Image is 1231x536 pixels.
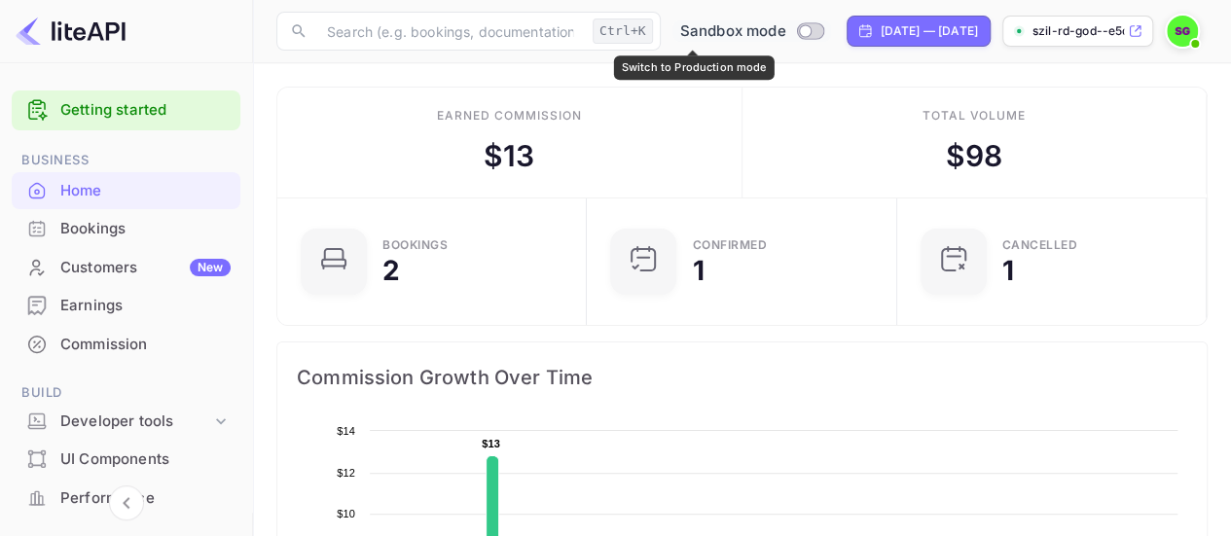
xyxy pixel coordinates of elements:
[12,249,240,287] div: CustomersNew
[680,20,786,43] span: Sandbox mode
[12,210,240,248] div: Bookings
[847,16,991,47] div: Click to change the date range period
[60,334,231,356] div: Commission
[672,20,831,43] div: Switch to Production mode
[614,55,775,79] div: Switch to Production mode
[337,467,355,479] text: $12
[12,326,240,362] a: Commission
[1002,239,1078,251] div: CANCELLED
[12,441,240,477] a: UI Components
[12,441,240,479] div: UI Components
[382,257,400,284] div: 2
[337,508,355,519] text: $10
[1002,257,1014,284] div: 1
[16,16,126,47] img: LiteAPI logo
[12,326,240,364] div: Commission
[60,487,231,510] div: Performance
[60,411,211,433] div: Developer tools
[297,362,1187,393] span: Commission Growth Over Time
[12,210,240,246] a: Bookings
[60,295,231,317] div: Earnings
[60,448,231,471] div: UI Components
[315,12,585,51] input: Search (e.g. bookings, documentation)
[60,257,231,279] div: Customers
[922,107,1026,125] div: Total volume
[593,18,653,44] div: Ctrl+K
[190,259,231,276] div: New
[60,218,231,240] div: Bookings
[881,22,978,40] div: [DATE] — [DATE]
[12,249,240,285] a: CustomersNew
[12,382,240,404] span: Build
[12,172,240,208] a: Home
[12,480,240,518] div: Performance
[60,180,231,202] div: Home
[12,172,240,210] div: Home
[12,150,240,171] span: Business
[482,438,500,449] text: $13
[946,134,1002,178] div: $ 98
[60,99,231,122] a: Getting started
[12,287,240,323] a: Earnings
[12,480,240,516] a: Performance
[1032,22,1124,40] p: szil-rd-god--e5dw9.nui...
[484,134,534,178] div: $ 13
[437,107,581,125] div: Earned commission
[337,425,355,437] text: $14
[1167,16,1198,47] img: Szilárd Godó
[382,239,448,251] div: Bookings
[692,239,767,251] div: Confirmed
[12,90,240,130] div: Getting started
[12,287,240,325] div: Earnings
[109,485,144,520] button: Collapse navigation
[692,257,704,284] div: 1
[12,405,240,439] div: Developer tools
